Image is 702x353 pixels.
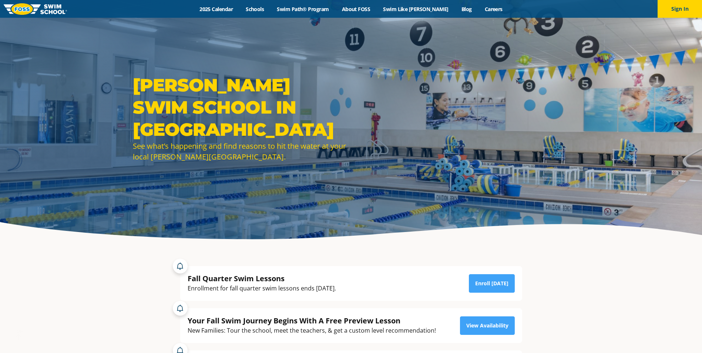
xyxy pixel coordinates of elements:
a: Schools [239,6,271,13]
a: About FOSS [335,6,377,13]
div: TOP [14,329,23,340]
a: 2025 Calendar [193,6,239,13]
a: Careers [478,6,509,13]
img: FOSS Swim School Logo [4,3,67,15]
a: Enroll [DATE] [469,274,515,293]
div: See what’s happening and find reasons to hit the water at your local [PERSON_NAME][GEOGRAPHIC_DATA]. [133,141,347,162]
a: Swim Path® Program [271,6,335,13]
a: Blog [455,6,478,13]
div: Your Fall Swim Journey Begins With A Free Preview Lesson [188,316,436,326]
h1: [PERSON_NAME] Swim School in [GEOGRAPHIC_DATA] [133,74,347,141]
div: Enrollment for fall quarter swim lessons ends [DATE]. [188,283,336,293]
div: New Families: Tour the school, meet the teachers, & get a custom level recommendation! [188,326,436,336]
a: View Availability [460,316,515,335]
a: Swim Like [PERSON_NAME] [377,6,455,13]
div: Fall Quarter Swim Lessons [188,273,336,283]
